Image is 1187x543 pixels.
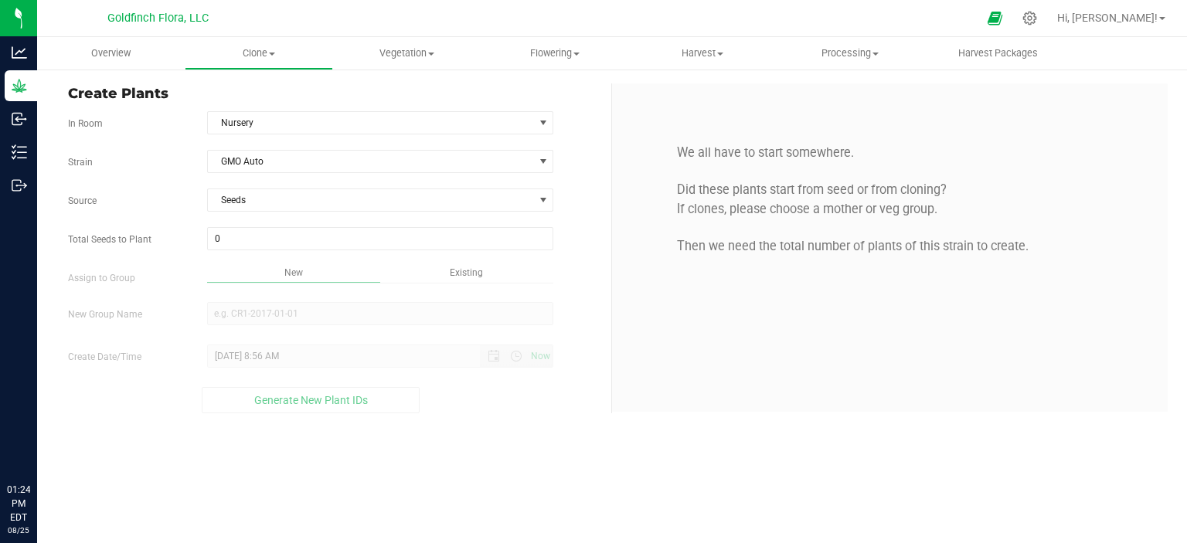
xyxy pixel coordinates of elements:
[7,524,30,536] p: 08/25
[284,267,303,278] span: New
[107,12,209,25] span: Goldfinch Flora, LLC
[533,112,553,134] span: select
[37,37,185,70] a: Overview
[12,78,27,93] inline-svg: Grow
[12,111,27,127] inline-svg: Inbound
[777,37,924,70] a: Processing
[12,45,27,60] inline-svg: Analytics
[12,178,27,193] inline-svg: Outbound
[56,350,196,364] label: Create Date/Time
[481,46,628,60] span: Flowering
[70,46,151,60] span: Overview
[68,83,600,104] span: Create Plants
[12,144,27,160] inline-svg: Inventory
[937,46,1059,60] span: Harvest Packages
[7,483,30,524] p: 01:24 PM EDT
[208,151,534,172] span: GMO Auto
[450,267,483,278] span: Existing
[56,194,196,208] label: Source
[628,37,776,70] a: Harvest
[334,46,480,60] span: Vegetation
[185,46,332,60] span: Clone
[56,271,196,285] label: Assign to Group
[1020,11,1039,25] div: Manage settings
[202,387,420,413] button: Generate New Plant IDs
[777,46,923,60] span: Processing
[56,117,196,131] label: In Room
[185,37,332,70] a: Clone
[624,144,1156,256] p: We all have to start somewhere. Did these plants start from seed or from cloning? If clones, plea...
[333,37,481,70] a: Vegetation
[208,228,553,249] input: 0
[978,3,1012,33] span: Open Ecommerce Menu
[207,302,554,325] input: e.g. CR1-2017-01-01
[15,419,62,466] iframe: Resource center
[924,37,1072,70] a: Harvest Packages
[254,394,368,406] span: Generate New Plant IDs
[56,155,196,169] label: Strain
[629,46,775,60] span: Harvest
[56,232,196,246] label: Total Seeds to Plant
[208,189,534,211] span: Seeds
[1057,12,1158,24] span: Hi, [PERSON_NAME]!
[481,37,628,70] a: Flowering
[56,307,196,321] label: New Group Name
[46,417,64,436] iframe: Resource center unread badge
[208,112,534,134] span: Nursery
